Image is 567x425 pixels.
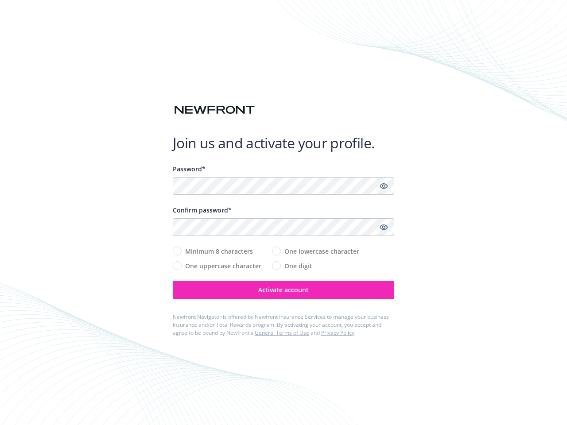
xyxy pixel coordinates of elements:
div: Newfront Navigator is offered by Newfront Insurance Services to manage your business insurance an... [173,313,394,337]
span: One uppercase character [185,261,261,270]
h1: Join us and activate your profile. [173,134,394,152]
a: Show password [378,222,389,232]
span: Password* [173,165,206,173]
a: General Terms of Use [255,329,309,336]
a: Show password [378,181,389,191]
span: Activate account [258,286,309,294]
img: Newfront logo [173,102,256,118]
span: Minimum 8 characters [185,247,253,256]
span: One lowercase character [284,247,359,256]
input: Confirm your unique password... [173,218,394,236]
button: Activate account [173,281,394,299]
input: Enter a unique password... [173,177,394,195]
span: One digit [284,261,312,270]
a: Privacy Policy [321,329,354,336]
span: Confirm password* [173,206,232,214]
